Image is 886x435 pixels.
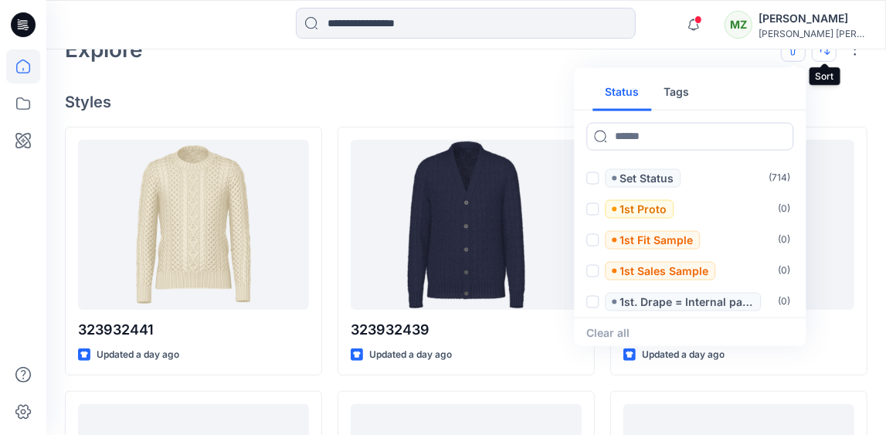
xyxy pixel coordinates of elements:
[759,28,867,39] div: [PERSON_NAME] [PERSON_NAME]
[759,9,867,28] div: [PERSON_NAME]
[620,292,754,311] p: 1st. Drape = Internal patternmaker dev.
[605,168,681,187] span: Set Status
[369,347,452,363] p: Updated a day ago
[65,37,143,62] h2: Explore
[78,140,309,310] a: 323932441
[65,93,867,111] h4: Styles
[605,261,715,280] span: 1st Sales Sample
[605,199,674,218] span: 1st Proto
[620,168,674,187] p: Set Status
[620,261,708,280] p: 1st Sales Sample
[351,140,582,310] a: 323932439
[651,73,701,110] button: Tags
[642,347,725,363] p: Updated a day ago
[778,201,790,217] p: ( 0 )
[778,232,790,248] p: ( 0 )
[778,263,790,279] p: ( 0 )
[605,230,700,249] span: 1st Fit Sample
[97,347,179,363] p: Updated a day ago
[769,170,790,186] p: ( 714 )
[78,319,309,341] p: 323932441
[351,319,582,341] p: 323932439
[778,294,790,310] p: ( 0 )
[605,292,761,311] span: 1st. Drape = Internal patternmaker dev.
[620,199,667,218] p: 1st Proto
[592,73,651,110] button: Status
[725,11,752,39] div: MZ
[620,230,693,249] p: 1st Fit Sample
